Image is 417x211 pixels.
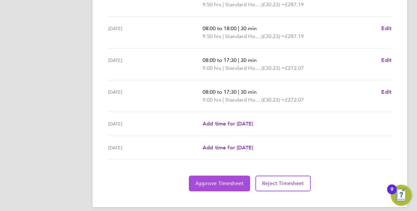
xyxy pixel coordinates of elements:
[223,33,224,39] span: |
[108,56,203,72] div: [DATE]
[203,120,253,128] a: Add time for [DATE]
[108,25,203,40] div: [DATE]
[261,33,285,39] span: (£30.23) =
[195,180,244,187] span: Approve Timesheet
[241,57,257,63] span: 30 min
[390,189,393,198] div: 9
[261,97,285,103] span: (£30.23) =
[381,25,391,31] span: Edit
[223,97,224,103] span: |
[223,65,224,71] span: |
[203,121,253,127] span: Add time for [DATE]
[225,1,261,9] span: Standard Hourly
[223,1,224,8] span: |
[225,32,261,40] span: Standard Hourly
[285,1,304,8] span: £287.19
[381,57,391,63] span: Edit
[203,144,253,151] span: Add time for [DATE]
[203,57,237,63] span: 08:00 to 17:30
[261,1,285,8] span: (£30.23) =
[203,25,237,31] span: 08:00 to 18:00
[203,97,221,103] span: 9.00 hrs
[381,89,391,95] span: Edit
[225,64,261,72] span: Standard Hourly
[238,57,239,63] span: |
[255,176,311,191] button: Reject Timesheet
[189,176,250,191] button: Approve Timesheet
[225,96,261,104] span: Standard Hourly
[381,56,391,64] a: Edit
[108,144,203,152] div: [DATE]
[203,33,221,39] span: 9.50 hrs
[262,180,304,187] span: Reject Timesheet
[261,65,285,71] span: (£30.23) =
[285,33,304,39] span: £287.19
[241,25,257,31] span: 30 min
[381,25,391,32] a: Edit
[285,97,304,103] span: £272.07
[241,89,257,95] span: 30 min
[108,120,203,128] div: [DATE]
[203,65,221,71] span: 9.00 hrs
[203,144,253,152] a: Add time for [DATE]
[381,88,391,96] a: Edit
[238,25,239,31] span: |
[108,88,203,104] div: [DATE]
[203,1,221,8] span: 9.50 hrs
[285,65,304,71] span: £272.07
[238,89,239,95] span: |
[391,185,412,206] button: Open Resource Center, 9 new notifications
[203,89,237,95] span: 08:00 to 17:30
